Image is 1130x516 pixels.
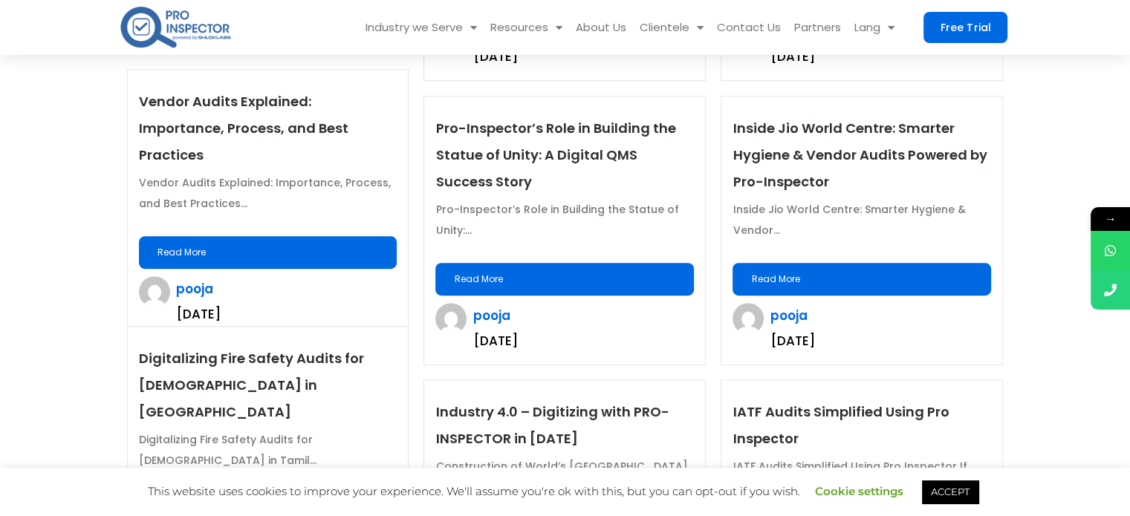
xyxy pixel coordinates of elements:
a: Inside Jio World Centre: Smarter Hygiene & Vendor Audits Powered by Pro-Inspector [733,119,987,191]
a: ACCEPT [922,480,978,503]
span: Free Trial [941,22,990,33]
img: pro-inspector-logo [119,4,233,50]
img: pooja [139,276,170,307]
a: Read More [733,263,991,295]
time: [DATE] [770,332,814,350]
a: Read More [435,263,694,295]
p: IATF Audits Simplified Using Pro Inspector If you’re... [733,456,991,497]
p: Vendor Audits Explained: Importance, Process, and Best Practices... [139,172,397,214]
a: pooja [473,307,510,324]
a: Cookie settings [815,484,903,498]
span: This website uses cookies to improve your experience. We'll assume you're ok with this, but you c... [148,484,982,498]
p: Digitalizing Fire Safety Audits for [DEMOGRAPHIC_DATA] in Tamil... [139,429,397,471]
a: Pro-Inspector’s Role in Building the Statue of Unity: A Digital QMS Success Story [435,119,675,191]
a: Read More [139,236,397,269]
img: pooja [435,303,467,334]
time: [DATE] [176,305,221,323]
time: [DATE] [473,332,517,350]
a: Digitalizing Fire Safety Audits for [DEMOGRAPHIC_DATA] in [GEOGRAPHIC_DATA] [139,349,364,421]
span: → [1091,207,1130,231]
time: [DATE] [473,48,517,65]
p: Construction of World’s [GEOGRAPHIC_DATA] gets Digitized... [435,456,694,497]
a: pooja [176,280,213,298]
a: pooja [770,307,807,324]
a: Industry 4.0 – Digitizing with PRO-INSPECTOR in [DATE] [435,402,669,448]
a: Vendor Audits Explained: Importance, Process, and Best Practices [139,92,348,164]
a: IATF Audits Simplified Using Pro Inspector [733,402,949,448]
time: [DATE] [770,48,814,65]
img: pooja [733,303,764,334]
a: Free Trial [923,12,1007,43]
p: Inside Jio World Centre: Smarter Hygiene & Vendor... [733,199,991,241]
p: Pro-Inspector’s Role in Building the Statue of Unity:... [435,199,694,241]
